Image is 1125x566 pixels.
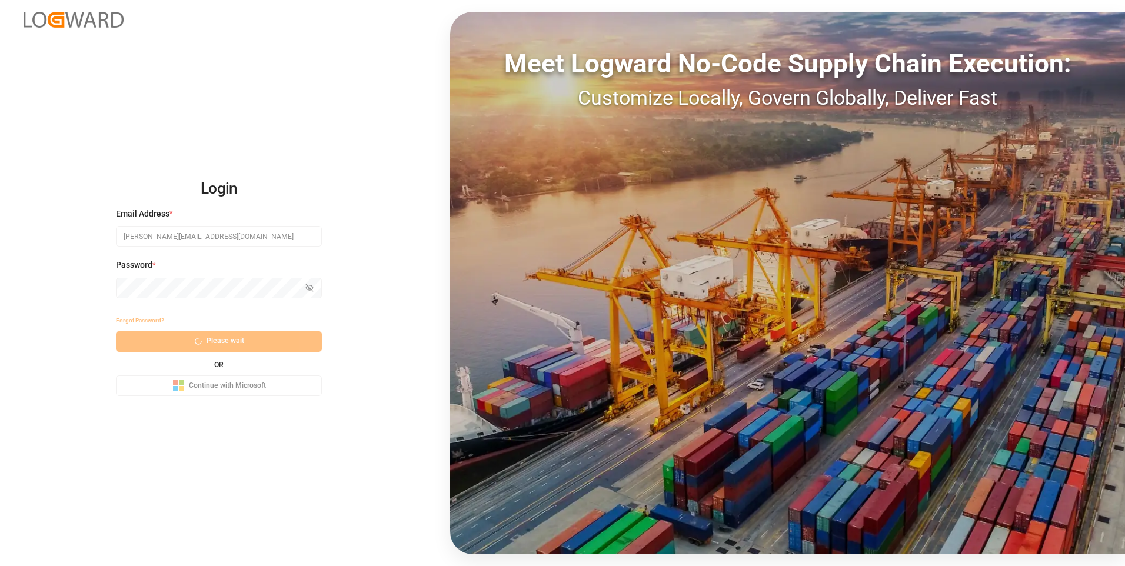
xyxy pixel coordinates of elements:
[450,83,1125,113] div: Customize Locally, Govern Globally, Deliver Fast
[116,259,152,271] span: Password
[214,361,224,368] small: OR
[116,170,322,208] h2: Login
[116,226,322,247] input: Enter your email
[450,44,1125,83] div: Meet Logward No-Code Supply Chain Execution:
[116,208,169,220] span: Email Address
[24,12,124,28] img: Logward_new_orange.png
